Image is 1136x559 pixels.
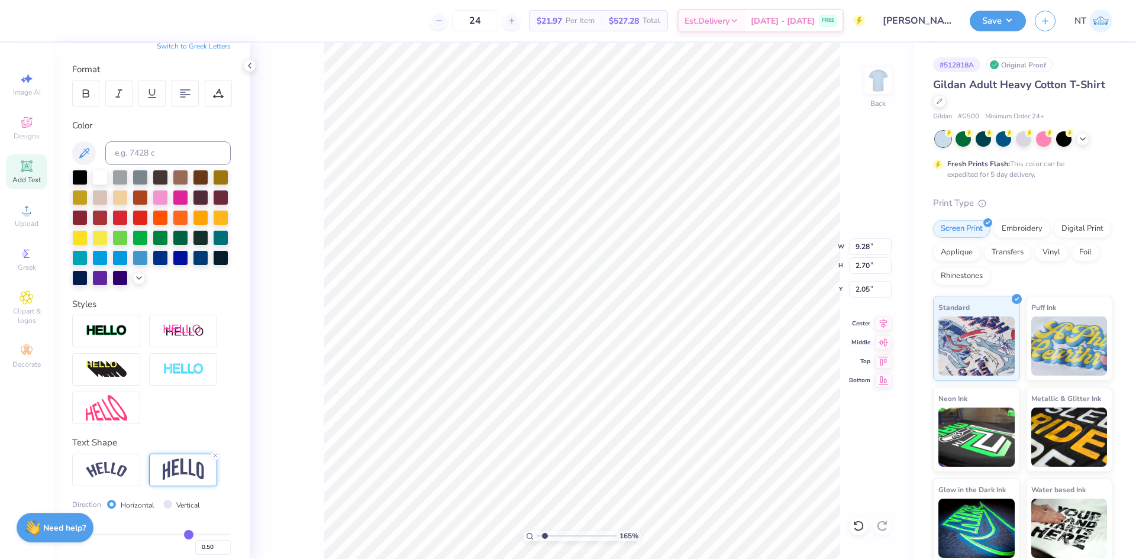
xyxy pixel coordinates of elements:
[947,159,1010,169] strong: Fresh Prints Flash:
[18,263,36,272] span: Greek
[849,319,870,328] span: Center
[121,500,154,510] label: Horizontal
[947,159,1093,180] div: This color can be expedited for 5 day delivery.
[985,112,1044,122] span: Minimum Order: 24 +
[1089,9,1112,33] img: Nestor Talens
[1031,483,1086,496] span: Water based Ink
[1031,392,1101,405] span: Metallic & Glitter Ink
[822,17,834,25] span: FREE
[72,119,231,133] div: Color
[14,131,40,141] span: Designs
[874,9,961,33] input: Untitled Design
[938,408,1015,467] img: Neon Ink
[6,306,47,325] span: Clipart & logos
[938,301,970,314] span: Standard
[970,11,1026,31] button: Save
[933,220,990,238] div: Screen Print
[1035,244,1068,261] div: Vinyl
[15,219,38,228] span: Upload
[86,360,127,379] img: 3d Illusion
[1074,14,1086,28] span: NT
[643,15,660,27] span: Total
[452,10,498,31] input: – –
[72,499,101,510] span: Direction
[537,15,562,27] span: $21.97
[163,458,204,481] img: Arch
[72,298,231,311] div: Styles
[163,324,204,338] img: Shadow
[1054,220,1111,238] div: Digital Print
[1031,301,1056,314] span: Puff Ink
[933,112,952,122] span: Gildan
[43,522,86,534] strong: Need help?
[12,360,41,369] span: Decorate
[176,500,200,510] label: Vertical
[933,244,980,261] div: Applique
[86,462,127,478] img: Arc
[849,376,870,384] span: Bottom
[13,88,41,97] span: Image AI
[938,392,967,405] span: Neon Ink
[163,363,204,376] img: Negative Space
[619,531,638,541] span: 165 %
[933,57,980,72] div: # 512818A
[86,324,127,338] img: Stroke
[938,483,1006,496] span: Glow in the Dark Ink
[933,267,990,285] div: Rhinestones
[958,112,979,122] span: # G500
[984,244,1031,261] div: Transfers
[994,220,1050,238] div: Embroidery
[1031,499,1108,558] img: Water based Ink
[685,15,730,27] span: Est. Delivery
[938,499,1015,558] img: Glow in the Dark Ink
[933,196,1112,210] div: Print Type
[938,316,1015,376] img: Standard
[72,436,231,450] div: Text Shape
[933,77,1105,92] span: Gildan Adult Heavy Cotton T-Shirt
[986,57,1053,72] div: Original Proof
[866,69,890,92] img: Back
[105,141,231,165] input: e.g. 7428 c
[1074,9,1112,33] a: NT
[609,15,639,27] span: $527.28
[1031,316,1108,376] img: Puff Ink
[157,41,231,51] button: Switch to Greek Letters
[849,357,870,366] span: Top
[751,15,815,27] span: [DATE] - [DATE]
[72,63,232,76] div: Format
[12,175,41,185] span: Add Text
[870,98,886,109] div: Back
[86,395,127,421] img: Free Distort
[566,15,595,27] span: Per Item
[1072,244,1099,261] div: Foil
[1031,408,1108,467] img: Metallic & Glitter Ink
[849,338,870,347] span: Middle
